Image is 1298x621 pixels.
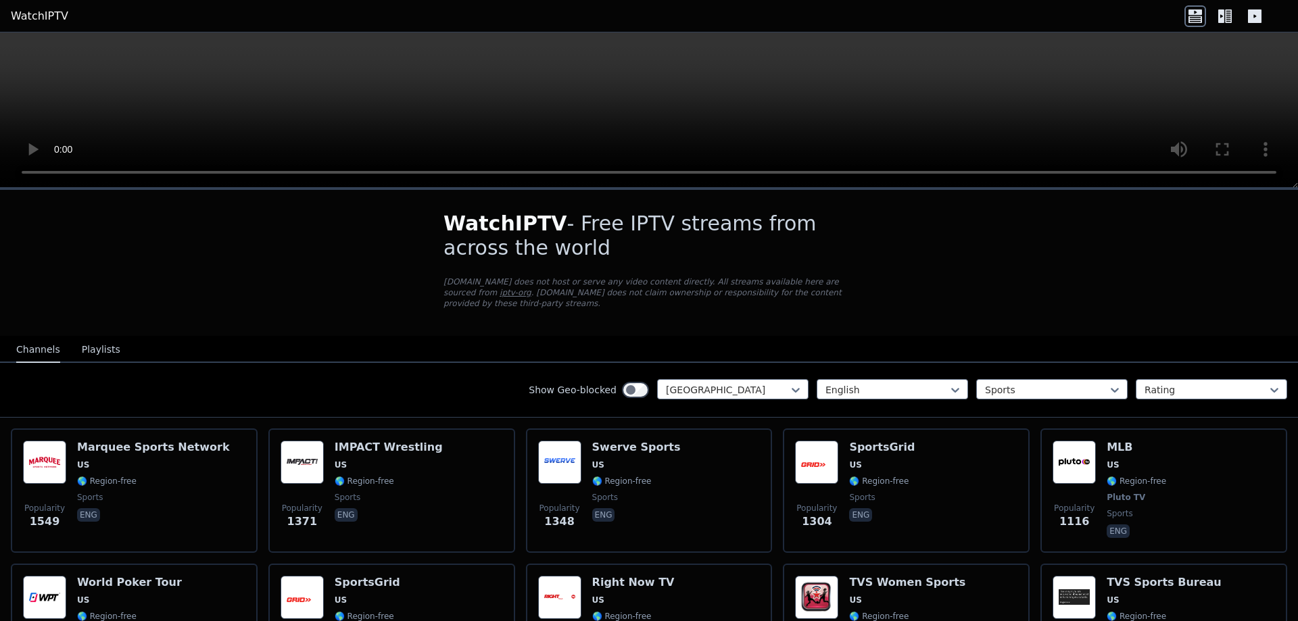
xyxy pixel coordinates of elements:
[1107,476,1166,487] span: 🌎 Region-free
[77,576,182,589] h6: World Poker Tour
[592,459,604,470] span: US
[1054,503,1095,514] span: Popularity
[538,576,581,619] img: Right Now TV
[795,576,838,619] img: TVS Women Sports
[287,514,318,530] span: 1371
[335,441,443,454] h6: IMPACT Wrestling
[281,441,324,484] img: IMPACT Wrestling
[443,212,567,235] span: WatchIPTV
[11,8,68,24] a: WatchIPTV
[592,476,652,487] span: 🌎 Region-free
[849,508,872,522] p: eng
[849,476,909,487] span: 🌎 Region-free
[592,595,604,605] span: US
[1107,459,1119,470] span: US
[849,459,861,470] span: US
[1053,441,1096,484] img: MLB
[849,595,861,605] span: US
[30,514,60,530] span: 1549
[1053,576,1096,619] img: TVS Sports Bureau
[443,212,855,260] h1: - Free IPTV streams from across the world
[77,492,103,503] span: sports
[77,441,230,454] h6: Marquee Sports Network
[849,441,915,454] h6: SportsGrid
[592,508,615,522] p: eng
[1107,441,1166,454] h6: MLB
[802,514,832,530] span: 1304
[1107,595,1119,605] span: US
[82,337,120,363] button: Playlists
[592,492,618,503] span: sports
[849,492,875,503] span: sports
[77,508,100,522] p: eng
[795,441,838,484] img: SportsGrid
[1107,576,1222,589] h6: TVS Sports Bureau
[796,503,837,514] span: Popularity
[335,576,400,589] h6: SportsGrid
[335,459,347,470] span: US
[1107,524,1130,538] p: eng
[500,288,531,297] a: iptv-org
[544,514,575,530] span: 1348
[335,492,360,503] span: sports
[592,576,683,589] h6: Right Now TV
[77,595,89,605] span: US
[539,503,580,514] span: Popularity
[77,476,137,487] span: 🌎 Region-free
[23,576,66,619] img: World Poker Tour
[443,276,855,309] p: [DOMAIN_NAME] does not host or serve any video content directly. All streams available here are s...
[77,459,89,470] span: US
[529,383,617,397] label: Show Geo-blocked
[1107,508,1132,519] span: sports
[849,576,965,589] h6: TVS Women Sports
[16,337,60,363] button: Channels
[1059,514,1090,530] span: 1116
[538,441,581,484] img: Swerve Sports
[23,441,66,484] img: Marquee Sports Network
[281,576,324,619] img: SportsGrid
[335,508,358,522] p: eng
[335,595,347,605] span: US
[592,441,681,454] h6: Swerve Sports
[1107,492,1145,503] span: Pluto TV
[282,503,322,514] span: Popularity
[24,503,65,514] span: Popularity
[335,476,394,487] span: 🌎 Region-free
